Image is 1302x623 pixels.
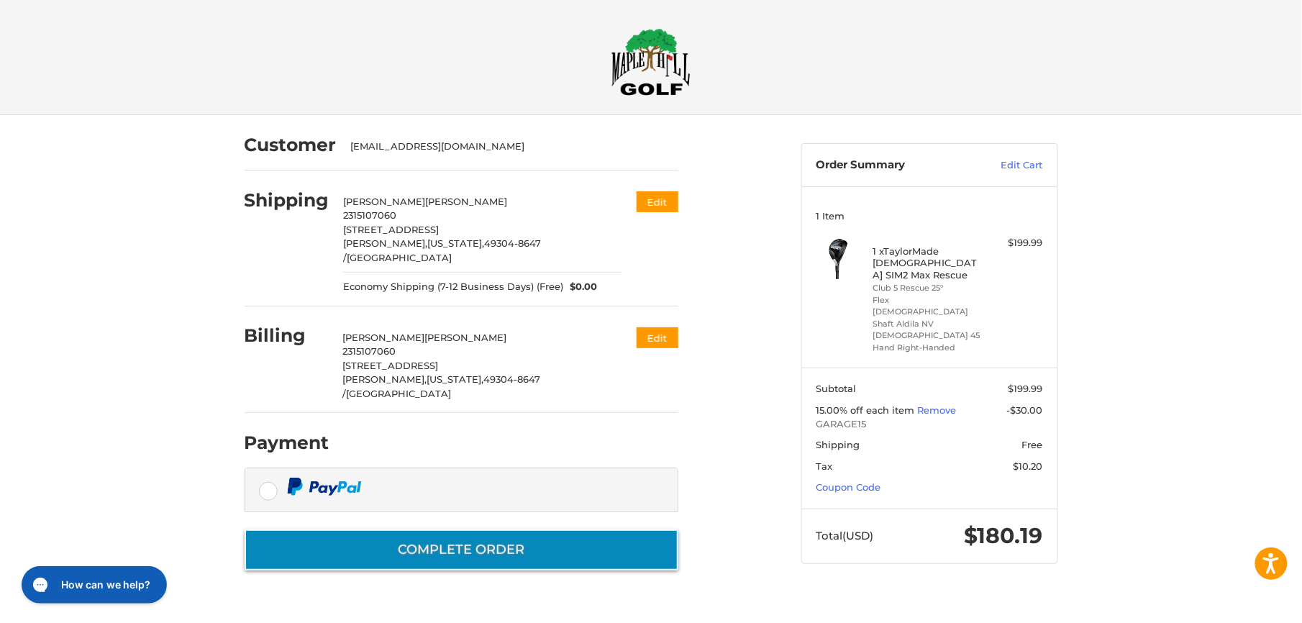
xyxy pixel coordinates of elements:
button: Complete order [245,529,678,570]
li: Flex [DEMOGRAPHIC_DATA] [873,294,983,318]
li: Hand Right-Handed [873,342,983,354]
span: $180.19 [964,522,1043,549]
h3: Order Summary [816,158,970,173]
span: -$30.00 [1007,404,1043,416]
img: Maple Hill Golf [611,28,691,96]
span: Free [1022,439,1043,450]
span: $10.20 [1014,460,1043,472]
span: Tax [816,460,832,472]
span: Subtotal [816,383,856,394]
span: [GEOGRAPHIC_DATA] [347,252,452,263]
span: Total (USD) [816,529,873,542]
span: $199.99 [1009,383,1043,394]
span: Shipping [816,439,860,450]
span: [PERSON_NAME] [424,332,506,343]
span: [US_STATE], [427,237,484,249]
span: 2315107060 [342,345,396,357]
span: [PERSON_NAME] [343,196,425,207]
span: [PERSON_NAME] [425,196,507,207]
li: Shaft Aldila NV [DEMOGRAPHIC_DATA] 45 [873,318,983,342]
img: PayPal icon [287,478,362,496]
button: Edit [637,327,678,348]
span: [US_STATE], [427,373,483,385]
span: 49304-8647 / [342,373,540,399]
span: [PERSON_NAME], [342,373,427,385]
h2: Customer [245,134,337,156]
h2: Payment [245,432,329,454]
button: Edit [637,191,678,212]
li: Club 5 Rescue 25° [873,282,983,294]
h3: 1 Item [816,210,1043,222]
span: GARAGE15 [816,417,1043,432]
span: $0.00 [563,280,598,294]
span: [PERSON_NAME], [343,237,427,249]
h2: Billing [245,324,329,347]
h4: 1 x TaylorMade [DEMOGRAPHIC_DATA] SIM2 Max Rescue [873,245,983,281]
a: Coupon Code [816,481,880,493]
a: Edit Cart [970,158,1043,173]
div: $199.99 [986,236,1043,250]
a: Remove [917,404,956,416]
span: [PERSON_NAME] [342,332,424,343]
h2: Shipping [245,189,329,212]
div: [EMAIL_ADDRESS][DOMAIN_NAME] [350,140,664,154]
iframe: Gorgias live chat messenger [14,561,171,609]
span: 49304-8647 / [343,237,541,263]
span: Economy Shipping (7-12 Business Days) (Free) [343,280,563,294]
span: [STREET_ADDRESS] [343,224,439,235]
span: [GEOGRAPHIC_DATA] [346,388,451,399]
span: 15.00% off each item [816,404,917,416]
span: [STREET_ADDRESS] [342,360,438,371]
iframe: Google Customer Reviews [1183,584,1302,623]
span: 2315107060 [343,209,396,221]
